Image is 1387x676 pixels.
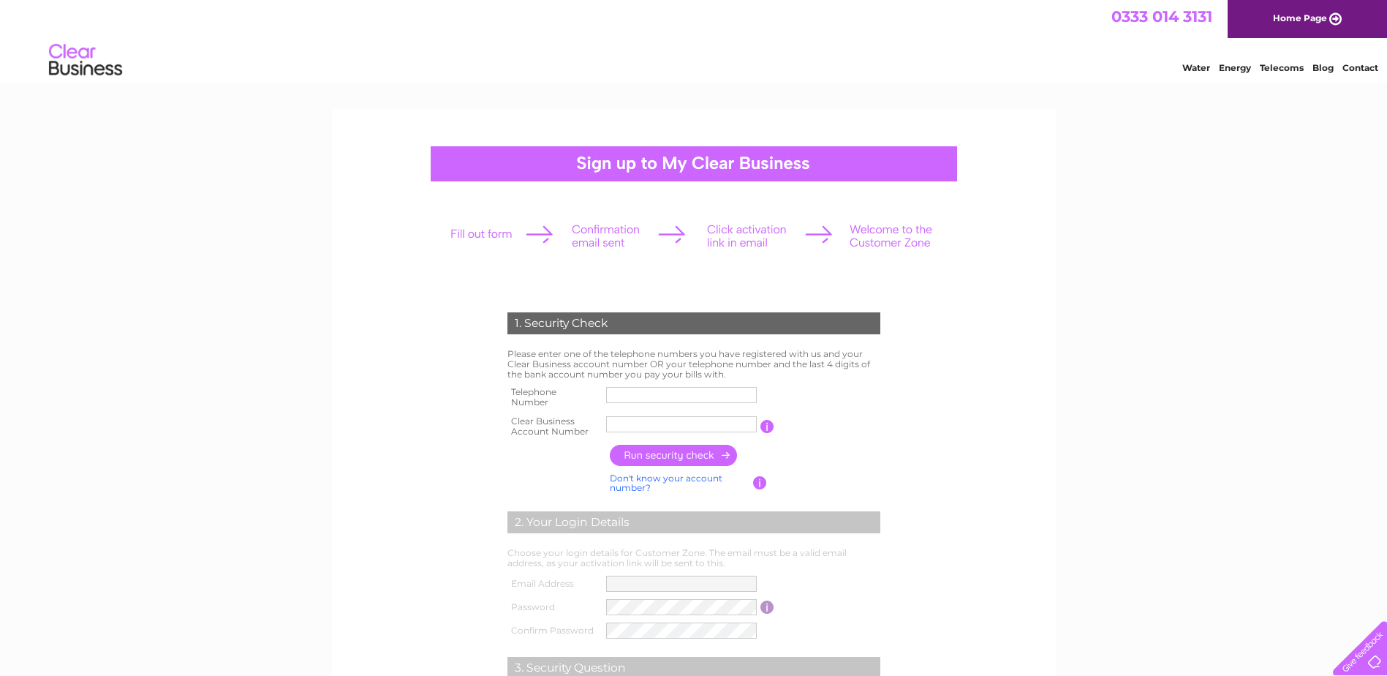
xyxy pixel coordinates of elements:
[504,383,603,412] th: Telephone Number
[507,511,880,533] div: 2. Your Login Details
[753,476,767,489] input: Information
[504,544,884,572] td: Choose your login details for Customer Zone. The email must be a valid email address, as your act...
[760,601,774,614] input: Information
[1182,62,1210,73] a: Water
[504,345,884,383] td: Please enter one of the telephone numbers you have registered with us and your Clear Business acc...
[349,8,1040,71] div: Clear Business is a trading name of Verastar Limited (registered in [GEOGRAPHIC_DATA] No. 3667643...
[504,619,603,642] th: Confirm Password
[610,473,722,494] a: Don't know your account number?
[507,312,880,334] div: 1. Security Check
[504,596,603,619] th: Password
[48,38,123,83] img: logo.png
[504,572,603,596] th: Email Address
[1260,62,1304,73] a: Telecoms
[504,412,603,441] th: Clear Business Account Number
[1219,62,1251,73] a: Energy
[760,420,774,433] input: Information
[1312,62,1334,73] a: Blog
[1342,62,1378,73] a: Contact
[1111,7,1212,26] a: 0333 014 3131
